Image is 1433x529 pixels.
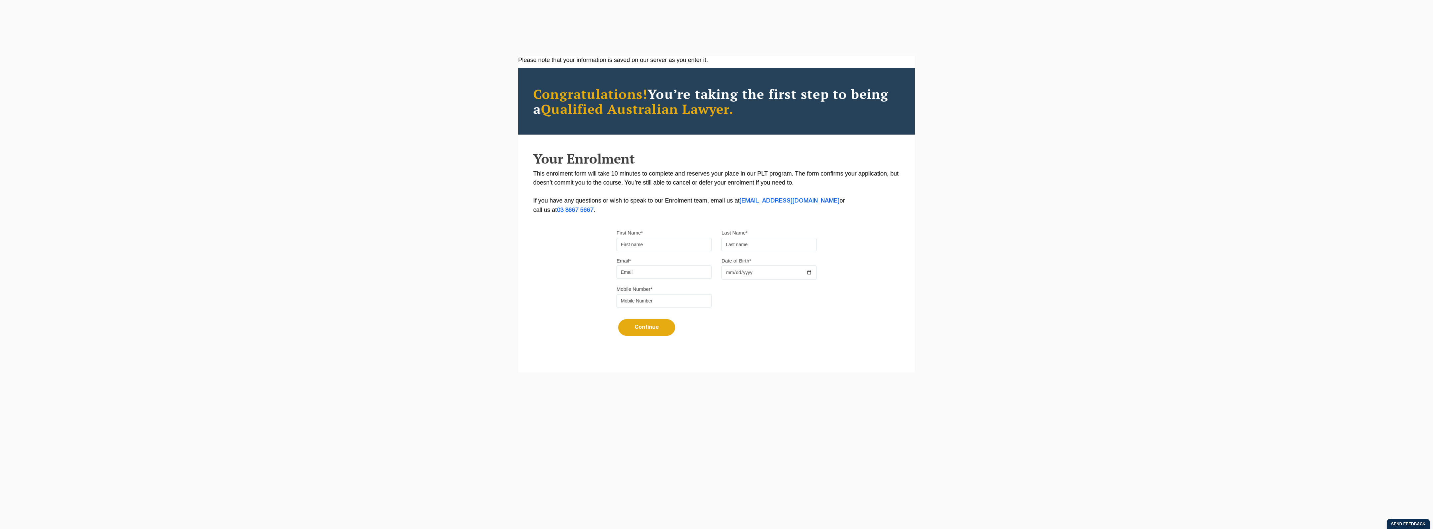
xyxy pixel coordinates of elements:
input: Email [617,265,712,279]
label: Email* [617,258,631,264]
span: Congratulations! [533,85,648,103]
label: First Name* [617,230,643,236]
label: Mobile Number* [617,286,653,292]
div: Please note that your information is saved on our server as you enter it. [518,56,915,65]
h2: You’re taking the first step to being a [533,86,900,116]
label: Date of Birth* [721,258,751,264]
input: Mobile Number [617,294,712,307]
input: Last name [721,238,816,251]
label: Last Name* [721,230,747,236]
a: 03 8667 5667 [557,208,594,213]
button: Continue [618,319,675,336]
p: This enrolment form will take 10 minutes to complete and reserves your place in our PLT program. ... [533,169,900,215]
a: [EMAIL_ADDRESS][DOMAIN_NAME] [739,198,839,204]
span: Qualified Australian Lawyer. [541,100,733,118]
input: First name [617,238,712,251]
h2: Your Enrolment [533,151,900,166]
